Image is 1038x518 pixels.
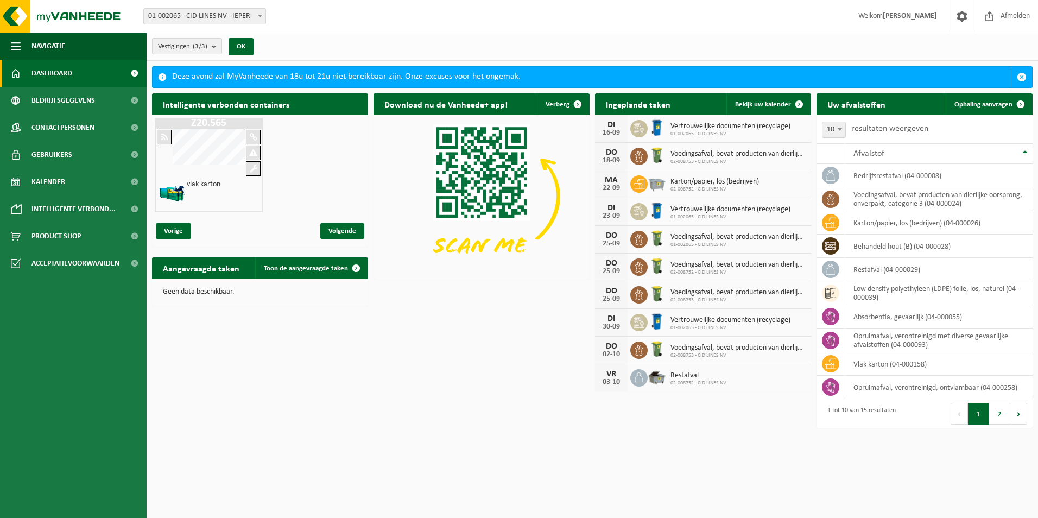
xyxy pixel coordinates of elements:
span: Bedrijfsgegevens [31,87,95,114]
div: DI [600,121,622,129]
button: Verberg [537,93,588,115]
img: WB-0140-HPE-GN-50 [648,340,666,358]
td: karton/papier, los (bedrijven) (04-000026) [845,211,1033,235]
p: Geen data beschikbaar. [163,288,357,296]
span: Volgende [320,223,364,239]
span: 01-002065 - CID LINES NV [670,214,790,220]
span: Afvalstof [853,149,884,158]
span: 02-008753 - CID LINES NV [670,159,806,165]
span: 02-008753 - CID LINES NV [670,352,806,359]
span: Voedingsafval, bevat producten van dierlijke oorsprong, onverpakt, categorie 3 [670,150,806,159]
img: WB-0140-HPE-GN-50 [648,146,666,165]
h2: Uw afvalstoffen [817,93,896,115]
button: Next [1010,403,1027,425]
div: MA [600,176,622,185]
img: WB-0240-HPE-BE-09 [648,312,666,331]
div: DO [600,259,622,268]
button: OK [229,38,254,55]
span: 02-008752 - CID LINES NV [670,269,806,276]
span: 02-008753 - CID LINES NV [670,297,806,304]
div: 16-09 [600,129,622,137]
img: Download de VHEPlus App [374,115,590,277]
td: restafval (04-000029) [845,258,1033,281]
button: Previous [951,403,968,425]
div: 25-09 [600,240,622,248]
div: DI [600,314,622,323]
td: behandeld hout (B) (04-000028) [845,235,1033,258]
div: DO [600,342,622,351]
div: 30-09 [600,323,622,331]
td: opruimafval, verontreinigd met diverse gevaarlijke afvalstoffen (04-000093) [845,329,1033,352]
span: Dashboard [31,60,72,87]
img: WB-0240-HPE-BE-09 [648,201,666,220]
span: Karton/papier, los (bedrijven) [670,178,759,186]
div: 22-09 [600,185,622,192]
div: DO [600,287,622,295]
div: DO [600,231,622,240]
div: 1 tot 10 van 15 resultaten [822,402,896,426]
div: Deze avond zal MyVanheede van 18u tot 21u niet bereikbaar zijn. Onze excuses voor het ongemak. [172,67,1011,87]
span: Acceptatievoorwaarden [31,250,119,277]
span: Restafval [670,371,726,380]
span: Vertrouwelijke documenten (recyclage) [670,122,790,131]
div: 23-09 [600,212,622,220]
img: WB-0240-HPE-BE-09 [648,118,666,137]
span: Gebruikers [31,141,72,168]
div: 25-09 [600,268,622,275]
div: DO [600,148,622,157]
a: Ophaling aanvragen [946,93,1031,115]
div: DI [600,204,622,212]
span: Navigatie [31,33,65,60]
count: (3/3) [193,43,207,50]
td: low density polyethyleen (LDPE) folie, los, naturel (04-000039) [845,281,1033,305]
button: 1 [968,403,989,425]
span: Vertrouwelijke documenten (recyclage) [670,316,790,325]
span: Verberg [546,101,569,108]
img: WB-0140-HPE-GN-50 [648,285,666,303]
td: absorbentia, gevaarlijk (04-000055) [845,305,1033,329]
span: Voedingsafval, bevat producten van dierlijke oorsprong, onverpakt, categorie 3 [670,233,806,242]
span: 01-002065 - CID LINES NV [670,131,790,137]
span: Intelligente verbond... [31,195,116,223]
h2: Intelligente verbonden containers [152,93,368,115]
span: Voedingsafval, bevat producten van dierlijke oorsprong, onverpakt, categorie 3 [670,344,806,352]
div: 03-10 [600,378,622,386]
h1: Z20.565 [157,118,260,129]
span: Vertrouwelijke documenten (recyclage) [670,205,790,214]
strong: [PERSON_NAME] [883,12,937,20]
td: vlak karton (04-000158) [845,352,1033,376]
h2: Aangevraagde taken [152,257,250,279]
div: 18-09 [600,157,622,165]
span: 02-008752 - CID LINES NV [670,186,759,193]
div: VR [600,370,622,378]
h2: Ingeplande taken [595,93,681,115]
span: Voedingsafval, bevat producten van dierlijke oorsprong, onverpakt, categorie 3 [670,261,806,269]
h4: vlak karton [187,181,220,188]
img: WB-0140-HPE-GN-50 [648,229,666,248]
span: Ophaling aanvragen [954,101,1012,108]
div: 02-10 [600,351,622,358]
button: 2 [989,403,1010,425]
img: WB-5000-GAL-GY-01 [648,368,666,386]
span: Contactpersonen [31,114,94,141]
span: Vestigingen [158,39,207,55]
span: Kalender [31,168,65,195]
td: opruimafval, verontreinigd, ontvlambaar (04-000258) [845,376,1033,399]
img: HK-XZ-20-GN-12 [159,180,186,207]
span: Voedingsafval, bevat producten van dierlijke oorsprong, onverpakt, categorie 3 [670,288,806,297]
label: resultaten weergeven [851,124,928,133]
span: Toon de aangevraagde taken [264,265,348,272]
span: 01-002065 - CID LINES NV [670,242,806,248]
a: Toon de aangevraagde taken [255,257,367,279]
img: WB-0140-HPE-GN-50 [648,257,666,275]
span: 10 [822,122,846,138]
img: WB-2500-GAL-GY-01 [648,174,666,192]
div: 25-09 [600,295,622,303]
span: Product Shop [31,223,81,250]
span: 01-002065 - CID LINES NV [670,325,790,331]
h2: Download nu de Vanheede+ app! [374,93,518,115]
span: 02-008752 - CID LINES NV [670,380,726,387]
span: 01-002065 - CID LINES NV - IEPER [143,8,266,24]
span: Vorige [156,223,191,239]
td: bedrijfsrestafval (04-000008) [845,164,1033,187]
